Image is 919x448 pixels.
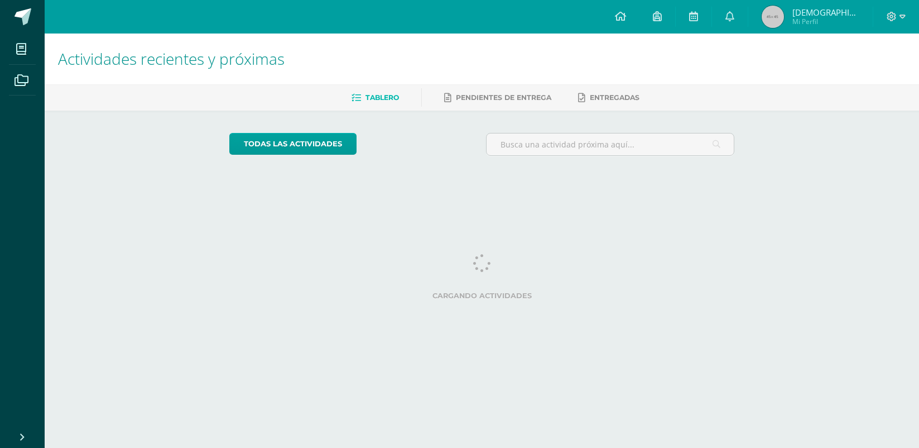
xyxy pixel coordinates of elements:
[590,93,639,102] span: Entregadas
[365,93,399,102] span: Tablero
[456,93,551,102] span: Pendientes de entrega
[352,89,399,107] a: Tablero
[58,48,285,69] span: Actividades recientes y próximas
[792,7,859,18] span: [DEMOGRAPHIC_DATA][PERSON_NAME]
[444,89,551,107] a: Pendientes de entrega
[792,17,859,26] span: Mi Perfil
[229,133,357,155] a: todas las Actividades
[578,89,639,107] a: Entregadas
[762,6,784,28] img: 45x45
[229,292,734,300] label: Cargando actividades
[487,134,734,155] input: Busca una actividad próxima aquí...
